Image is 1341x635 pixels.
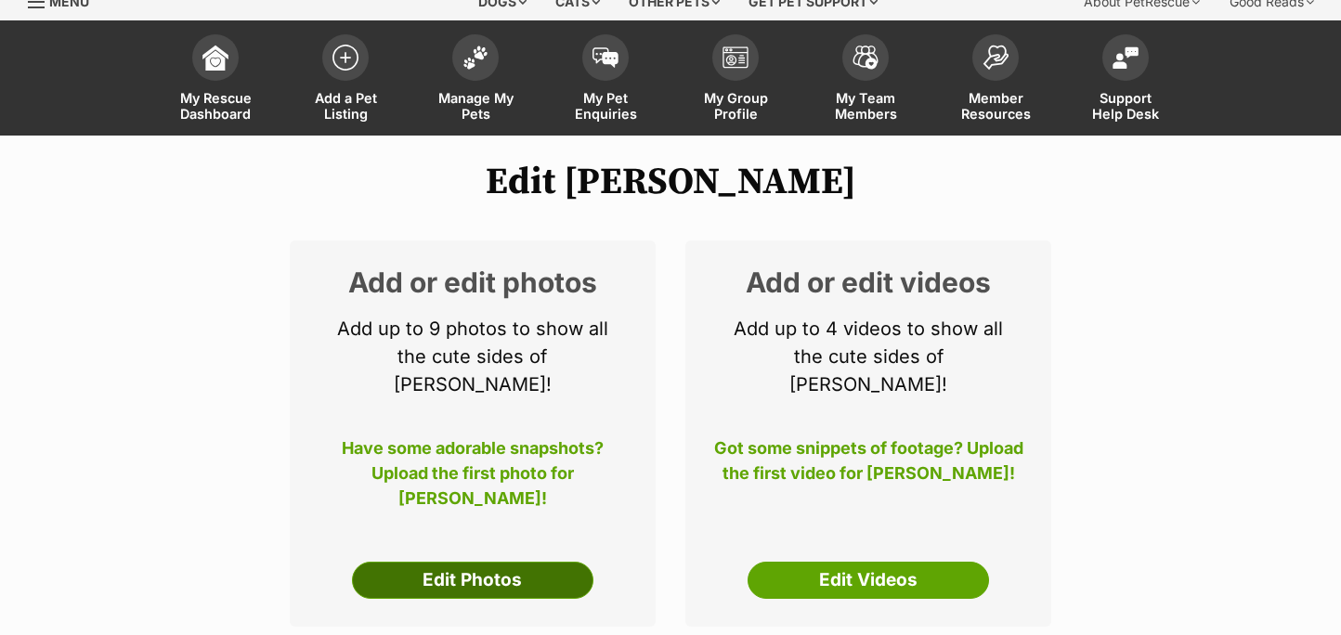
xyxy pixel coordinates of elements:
[150,25,280,136] a: My Rescue Dashboard
[202,45,228,71] img: dashboard-icon-eb2f2d2d3e046f16d808141f083e7271f6b2e854fb5c12c21221c1fb7104beca.svg
[332,45,358,71] img: add-pet-listing-icon-0afa8454b4691262ce3f59096e99ab1cd57d4a30225e0717b998d2c9b9846f56.svg
[564,90,647,122] span: My Pet Enquiries
[318,435,628,497] p: Have some adorable snapshots? Upload the first photo for [PERSON_NAME]!
[304,90,387,122] span: Add a Pet Listing
[713,268,1023,296] h2: Add or edit videos
[713,315,1023,398] p: Add up to 4 videos to show all the cute sides of [PERSON_NAME]!
[824,90,907,122] span: My Team Members
[983,45,1009,70] img: member-resources-icon-8e73f808a243e03378d46382f2149f9095a855e16c252ad45f914b54edf8863c.svg
[462,45,488,70] img: manage-my-pets-icon-02211641906a0b7f246fdf0571729dbe1e7629f14944591b6c1af311fb30b64b.svg
[713,435,1023,497] p: Got some snippets of footage? Upload the first video for [PERSON_NAME]!
[853,45,879,70] img: team-members-icon-5396bd8760b3fe7c0b43da4ab00e1e3bb1a5d9ba89233759b79545d2d3fc5d0d.svg
[1113,46,1139,69] img: help-desk-icon-fdf02630f3aa405de69fd3d07c3f3aa587a6932b1a1747fa1d2bba05be0121f9.svg
[748,562,989,599] a: Edit Videos
[434,90,517,122] span: Manage My Pets
[1061,25,1191,136] a: Support Help Desk
[1084,90,1167,122] span: Support Help Desk
[410,25,540,136] a: Manage My Pets
[954,90,1037,122] span: Member Resources
[352,562,593,599] a: Edit Photos
[592,47,618,68] img: pet-enquiries-icon-7e3ad2cf08bfb03b45e93fb7055b45f3efa6380592205ae92323e6603595dc1f.svg
[318,268,628,296] h2: Add or edit photos
[540,25,670,136] a: My Pet Enquiries
[280,25,410,136] a: Add a Pet Listing
[174,90,257,122] span: My Rescue Dashboard
[723,46,749,69] img: group-profile-icon-3fa3cf56718a62981997c0bc7e787c4b2cf8bcc04b72c1350f741eb67cf2f40e.svg
[931,25,1061,136] a: Member Resources
[318,315,628,398] p: Add up to 9 photos to show all the cute sides of [PERSON_NAME]!
[670,25,801,136] a: My Group Profile
[694,90,777,122] span: My Group Profile
[801,25,931,136] a: My Team Members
